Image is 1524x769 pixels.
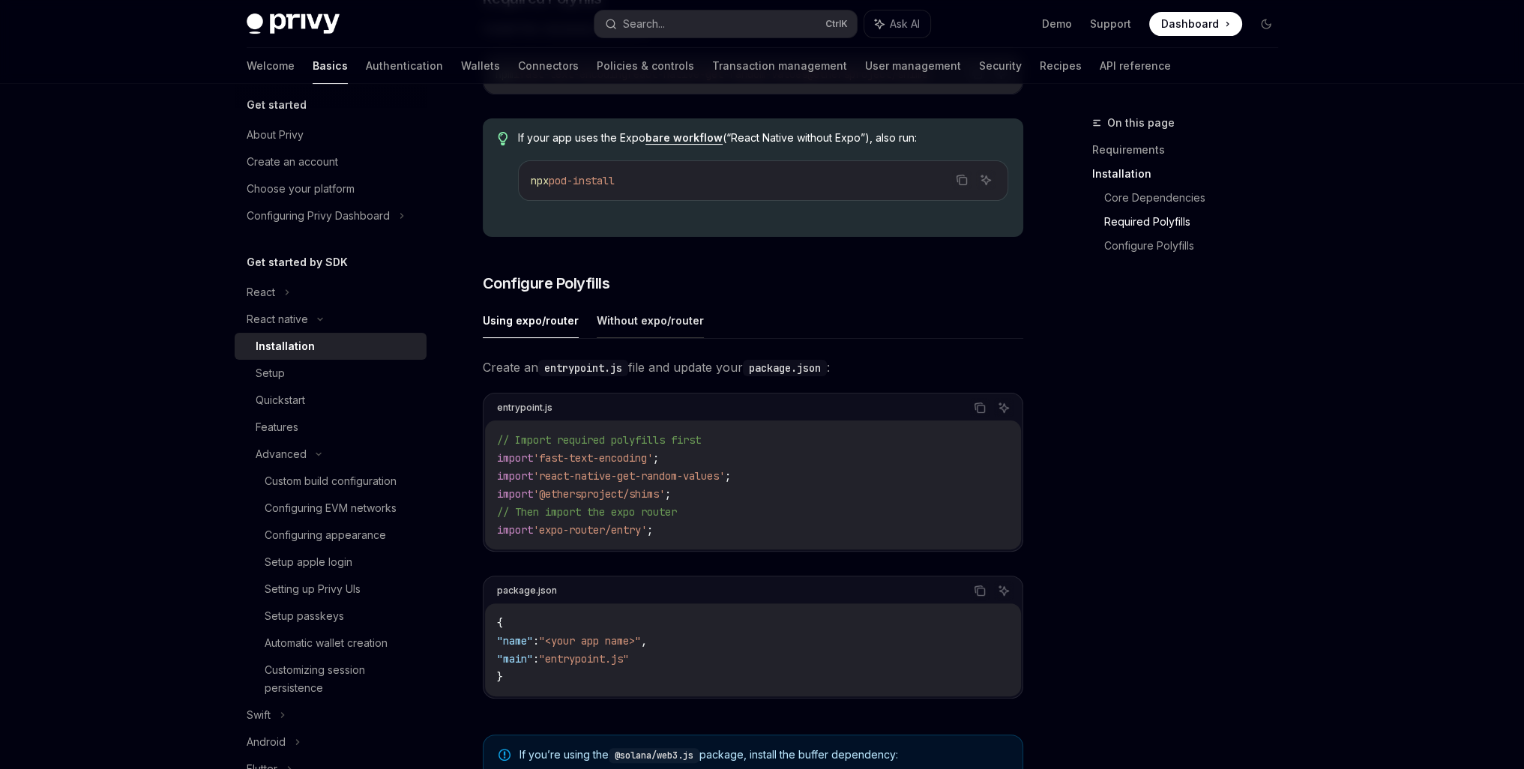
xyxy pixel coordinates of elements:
code: entrypoint.js [538,360,628,376]
div: React native [247,310,308,328]
a: Connectors [518,48,579,84]
a: Security [979,48,1022,84]
a: Configuring EVM networks [235,495,427,522]
h5: Get started by SDK [247,253,348,271]
span: "name" [497,634,533,648]
span: Dashboard [1161,16,1219,31]
div: Advanced [256,445,307,463]
code: package.json [743,360,827,376]
span: // Then import the expo router [497,505,677,519]
div: Configuring Privy Dashboard [247,207,390,225]
a: Setup passkeys [235,603,427,630]
a: About Privy [235,121,427,148]
span: 'fast-text-encoding' [533,451,653,465]
a: Support [1090,16,1131,31]
span: import [497,487,533,501]
div: Choose your platform [247,180,355,198]
div: Customizing session persistence [265,661,418,697]
div: Swift [247,706,271,724]
div: Setup passkeys [265,607,344,625]
span: 'expo-router/entry' [533,523,647,537]
a: Features [235,414,427,441]
a: Transaction management [712,48,847,84]
span: "<your app name>" [539,634,641,648]
div: About Privy [247,126,304,144]
a: Requirements [1092,138,1290,162]
span: "main" [497,652,533,666]
span: ; [725,469,731,483]
span: import [497,523,533,537]
div: Setting up Privy UIs [265,580,361,598]
div: React [247,283,275,301]
a: Setup [235,360,427,387]
span: "entrypoint.js" [539,652,629,666]
a: Recipes [1040,48,1082,84]
span: { [497,616,503,630]
button: Using expo/router [483,303,579,338]
div: Create an account [247,153,338,171]
span: Create an file and update your : [483,357,1023,378]
span: If your app uses the Expo (“React Native without Expo”), also run: [518,130,1008,145]
a: Welcome [247,48,295,84]
a: Demo [1042,16,1072,31]
svg: Note [499,749,510,761]
span: import [497,451,533,465]
div: Automatic wallet creation [265,634,388,652]
span: import [497,469,533,483]
a: Customizing session persistence [235,657,427,702]
button: Ask AI [994,398,1014,417]
span: Ask AI [890,16,920,31]
button: Copy the contents from the code block [970,398,990,417]
span: If you’re using the package, install the buffer dependency: [519,747,1008,763]
a: Required Polyfills [1104,210,1290,234]
span: Configure Polyfills [483,273,610,294]
span: 'react-native-get-random-values' [533,469,725,483]
a: Setup apple login [235,549,427,576]
a: Configure Polyfills [1104,234,1290,258]
a: Automatic wallet creation [235,630,427,657]
a: Configuring appearance [235,522,427,549]
a: Create an account [235,148,427,175]
button: Copy the contents from the code block [970,581,990,600]
a: Basics [313,48,348,84]
div: Installation [256,337,315,355]
a: API reference [1100,48,1171,84]
div: Search... [623,15,665,33]
a: Wallets [461,48,500,84]
a: Custom build configuration [235,468,427,495]
div: Quickstart [256,391,305,409]
span: npx [531,174,549,187]
a: Authentication [366,48,443,84]
a: Core Dependencies [1104,186,1290,210]
a: Policies & controls [597,48,694,84]
span: // Import required polyfills first [497,433,701,447]
span: pod-install [549,174,615,187]
div: package.json [497,581,557,600]
button: Without expo/router [597,303,704,338]
span: : [533,634,539,648]
span: , [641,634,647,648]
a: Installation [235,333,427,360]
button: Copy the contents from the code block [952,170,972,190]
span: Ctrl K [825,18,848,30]
span: ; [647,523,653,537]
span: : [533,652,539,666]
svg: Tip [498,132,508,145]
a: User management [865,48,961,84]
a: Choose your platform [235,175,427,202]
div: Custom build configuration [265,472,397,490]
code: @solana/web3.js [609,748,699,763]
a: bare workflow [645,131,723,145]
a: Quickstart [235,387,427,414]
button: Search...CtrlK [594,10,857,37]
a: Setting up Privy UIs [235,576,427,603]
div: Setup apple login [265,553,352,571]
span: } [497,670,503,684]
button: Ask AI [976,170,996,190]
span: '@ethersproject/shims' [533,487,665,501]
span: On this page [1107,114,1175,132]
button: Toggle dark mode [1254,12,1278,36]
img: dark logo [247,13,340,34]
div: Setup [256,364,285,382]
button: Ask AI [864,10,930,37]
